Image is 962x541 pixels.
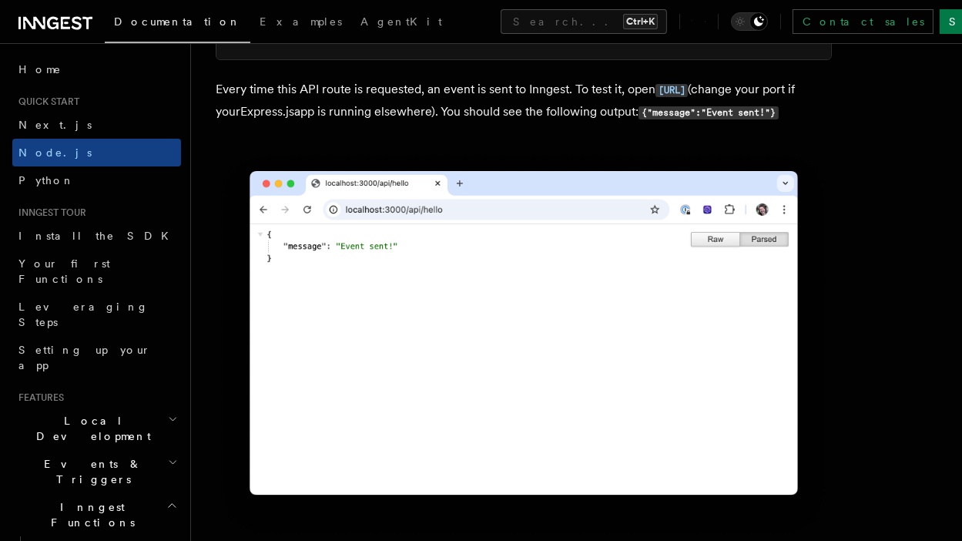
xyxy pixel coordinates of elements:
[216,148,832,540] img: Web browser showing the JSON response of the /api/hello endpoint
[216,79,832,123] p: Every time this API route is requested, an event is sent to Inngest. To test it, open (change you...
[623,14,658,29] kbd: Ctrl+K
[360,15,442,28] span: AgentKit
[12,391,64,404] span: Features
[12,413,168,444] span: Local Development
[18,62,62,77] span: Home
[351,5,451,42] a: AgentKit
[250,5,351,42] a: Examples
[12,407,181,450] button: Local Development
[12,96,79,108] span: Quick start
[260,15,342,28] span: Examples
[12,293,181,336] a: Leveraging Steps
[12,450,181,493] button: Events & Triggers
[12,166,181,194] a: Python
[105,5,250,43] a: Documentation
[731,12,768,31] button: Toggle dark mode
[12,456,168,487] span: Events & Triggers
[12,207,86,219] span: Inngest tour
[12,499,166,530] span: Inngest Functions
[501,9,667,34] button: Search...Ctrl+K
[18,146,92,159] span: Node.js
[18,257,110,285] span: Your first Functions
[639,106,779,119] code: {"message":"Event sent!"}
[18,301,149,328] span: Leveraging Steps
[12,139,181,166] a: Node.js
[114,15,241,28] span: Documentation
[655,84,688,97] code: [URL]
[12,55,181,83] a: Home
[18,344,151,371] span: Setting up your app
[12,493,181,536] button: Inngest Functions
[12,111,181,139] a: Next.js
[12,336,181,379] a: Setting up your app
[12,250,181,293] a: Your first Functions
[18,174,75,186] span: Python
[18,119,92,131] span: Next.js
[793,9,934,34] a: Contact sales
[12,222,181,250] a: Install the SDK
[655,82,688,96] a: [URL]
[18,230,178,242] span: Install the SDK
